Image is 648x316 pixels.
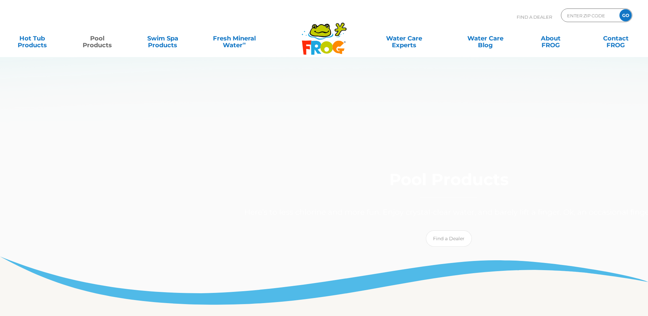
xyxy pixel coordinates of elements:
[7,32,57,45] a: Hot TubProducts
[202,32,266,45] a: Fresh MineralWater∞
[363,32,445,45] a: Water CareExperts
[460,32,511,45] a: Water CareBlog
[525,32,576,45] a: AboutFROG
[298,14,350,55] img: Frog Products Logo
[243,40,246,46] sup: ∞
[426,230,472,247] a: Find a Dealer
[619,9,632,21] input: GO
[137,32,188,45] a: Swim SpaProducts
[591,32,641,45] a: ContactFROG
[517,8,552,25] p: Find A Dealer
[72,32,123,45] a: PoolProducts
